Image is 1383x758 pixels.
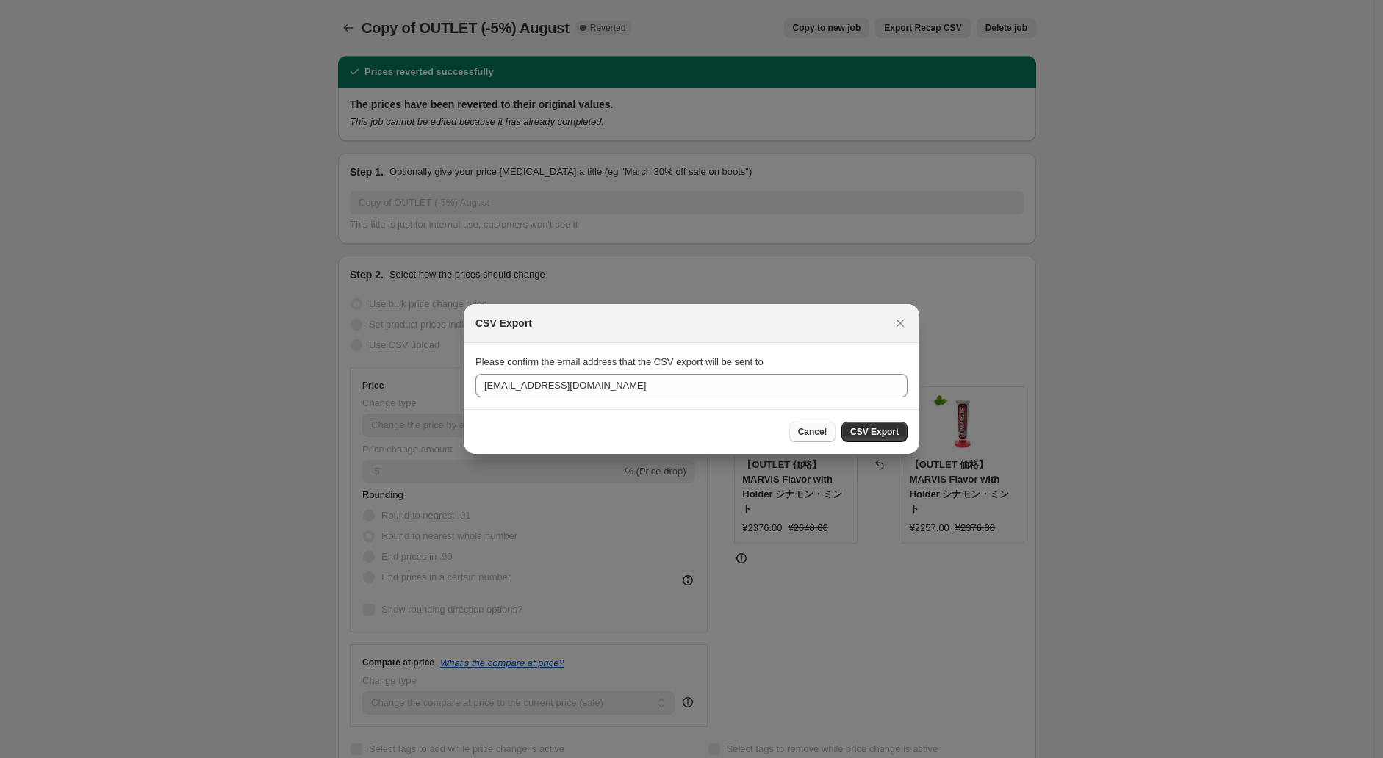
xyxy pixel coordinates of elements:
[475,356,764,367] span: Please confirm the email address that the CSV export will be sent to
[798,426,827,438] span: Cancel
[890,313,910,333] button: Close
[841,422,908,442] button: CSV Export
[789,422,836,442] button: Cancel
[475,316,532,331] h2: CSV Export
[850,426,899,438] span: CSV Export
